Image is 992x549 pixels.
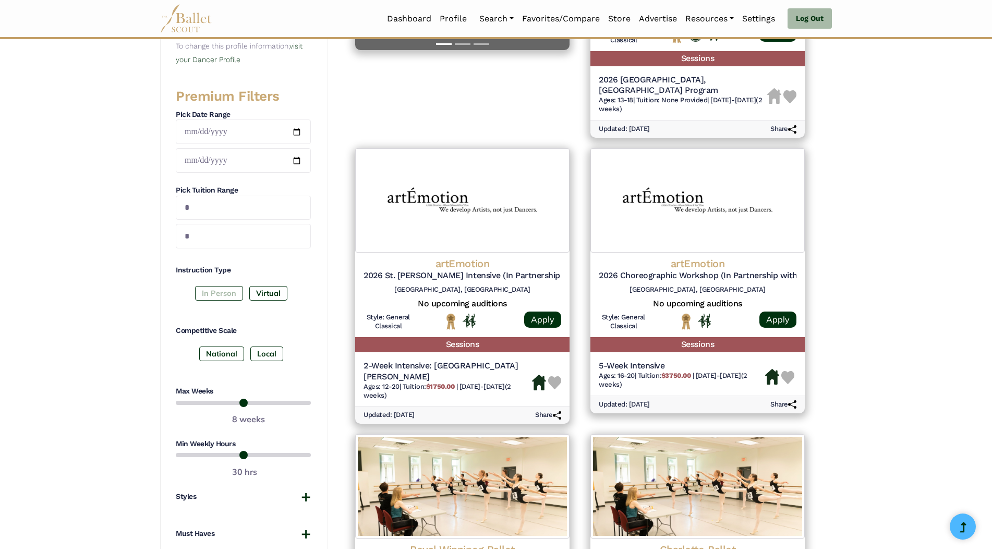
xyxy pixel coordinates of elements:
a: Apply [759,312,796,328]
span: Ages: 16-20 [599,372,635,379]
span: Tuition: [403,383,456,390]
h4: Must Haves [176,529,214,539]
a: Settings [738,8,779,30]
img: Logo [355,434,570,539]
a: Store [604,8,635,30]
img: Heart [548,376,561,389]
h6: Style: General Classical [364,313,413,331]
output: 8 weeks [232,413,265,426]
h5: 2026 [GEOGRAPHIC_DATA], [GEOGRAPHIC_DATA] Program [599,75,767,97]
button: Slide 3 [474,38,489,50]
h6: | | [599,96,767,114]
h4: Pick Date Range [176,110,311,120]
h6: | | [364,383,532,400]
span: Ages: 12-20 [364,383,400,390]
h5: 2-Week Intensive: [GEOGRAPHIC_DATA][PERSON_NAME] [364,361,532,383]
img: Heart [783,90,796,103]
img: Housing Available [765,369,779,385]
label: National [199,347,244,361]
a: Resources [681,8,738,30]
img: In Person [698,314,711,327]
h5: 2026 Choreographic Workshop (In Partnership with Ballet West) [599,270,796,281]
span: Ages: 13-18 [599,96,633,104]
label: Virtual [249,286,287,301]
span: Tuition: [638,372,693,379]
h6: Share [770,400,796,409]
output: 30 hrs [232,466,257,479]
b: $3750.00 [661,372,691,379]
h6: Style: General Classical [599,313,648,331]
h4: Min Weekly Hours [176,439,311,449]
span: Tuition: None Provided [636,96,707,104]
a: Apply [524,312,561,328]
img: National [444,313,457,329]
h6: Updated: [DATE] [599,400,650,409]
span: [DATE]-[DATE] (2 weeks) [599,96,762,113]
a: Favorites/Compare [518,8,604,30]
h6: Updated: [DATE] [599,125,650,134]
h5: Sessions [590,337,805,352]
button: Styles [176,492,311,502]
h5: Sessions [590,51,805,66]
img: Housing Unavailable [767,88,781,104]
h6: Updated: [DATE] [364,411,415,420]
h4: artEmotion [364,257,561,270]
img: Housing Available [532,375,546,390]
b: $1750.00 [426,383,454,390]
img: Heart [781,371,794,384]
a: Advertise [635,8,681,30]
img: Logo [590,148,805,253]
img: Logo [355,148,570,253]
h4: Max Weeks [176,386,311,397]
span: [DATE]-[DATE] (2 weeks) [364,383,511,399]
button: Slide 2 [455,38,470,50]
h6: | | [599,372,765,389]
label: Local [250,347,283,361]
a: Search [475,8,518,30]
h5: Sessions [355,337,570,352]
h5: No upcoming auditions [599,299,796,309]
h5: 5-Week Intensive [599,361,765,372]
h4: Competitive Scale [176,326,311,336]
img: In Person [463,314,476,327]
a: Dashboard [383,8,435,30]
button: Slide 1 [436,38,452,50]
a: visit your Dancer Profile [176,42,303,64]
h4: Pick Tuition Range [176,185,311,196]
button: Must Haves [176,529,311,539]
h6: [GEOGRAPHIC_DATA], [GEOGRAPHIC_DATA] [364,285,561,294]
h6: Share [770,125,796,134]
h6: [GEOGRAPHIC_DATA], [GEOGRAPHIC_DATA] [599,285,796,294]
img: Logo [590,434,805,539]
h4: Instruction Type [176,265,311,276]
label: In Person [195,286,243,301]
a: Log Out [788,8,832,29]
h6: Share [535,411,561,420]
small: To change this profile information, [176,42,303,64]
a: Profile [435,8,471,30]
span: [DATE]-[DATE] (2 weeks) [599,372,747,388]
img: National [680,313,693,329]
h4: artEmotion [599,257,796,270]
h4: Styles [176,492,196,502]
h5: 2026 St. [PERSON_NAME] Intensive (In Partnership with Ballet West) [364,270,561,281]
h3: Premium Filters [176,88,311,105]
h5: No upcoming auditions [364,299,561,309]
